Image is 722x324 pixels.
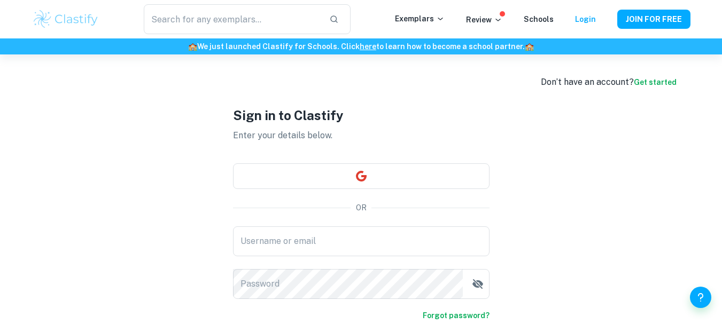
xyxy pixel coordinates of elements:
[2,41,720,52] h6: We just launched Clastify for Schools. Click to learn how to become a school partner.
[575,15,596,23] a: Login
[360,42,376,51] a: here
[466,14,502,26] p: Review
[541,76,677,89] div: Don’t have an account?
[233,129,490,142] p: Enter your details below.
[634,78,677,86] a: Get started
[188,42,197,51] span: 🏫
[524,15,554,23] a: Schools
[32,9,100,30] img: Clastify logo
[617,10,690,29] button: JOIN FOR FREE
[356,202,367,214] p: OR
[525,42,534,51] span: 🏫
[690,287,711,308] button: Help and Feedback
[395,13,445,25] p: Exemplars
[144,4,320,34] input: Search for any exemplars...
[423,310,490,321] a: Forgot password?
[233,106,490,125] h1: Sign in to Clastify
